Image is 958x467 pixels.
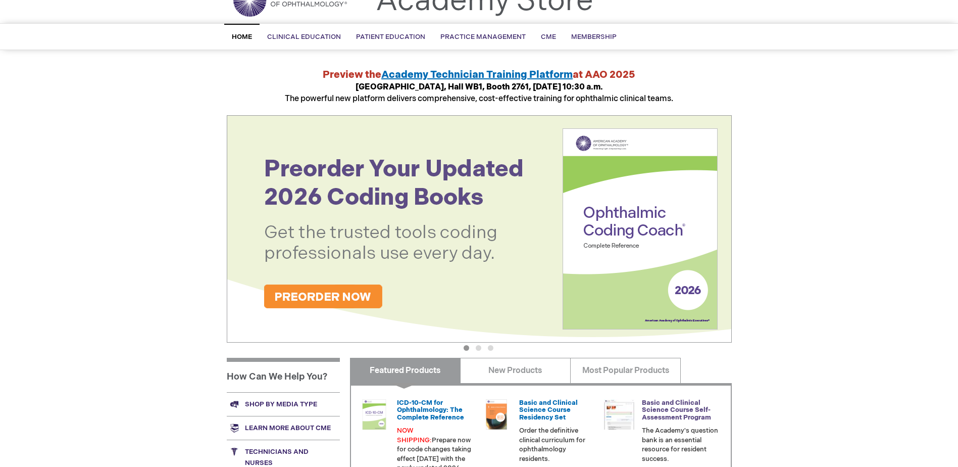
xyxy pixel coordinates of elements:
[285,82,673,104] span: The powerful new platform delivers comprehensive, cost-effective training for ophthalmic clinical...
[350,358,461,383] a: Featured Products
[232,33,252,41] span: Home
[460,358,571,383] a: New Products
[519,426,596,463] p: Order the definitive clinical curriculum for ophthalmology residents.
[323,69,635,81] strong: Preview the at AAO 2025
[488,345,493,351] button: 3 of 3
[481,399,512,430] img: 02850963u_47.png
[397,427,432,444] font: NOW SHIPPING:
[267,33,341,41] span: Clinical Education
[227,416,340,440] a: Learn more about CME
[642,399,711,422] a: Basic and Clinical Science Course Self-Assessment Program
[356,33,425,41] span: Patient Education
[464,345,469,351] button: 1 of 3
[440,33,526,41] span: Practice Management
[397,399,464,422] a: ICD-10-CM for Ophthalmology: The Complete Reference
[541,33,556,41] span: CME
[476,345,481,351] button: 2 of 3
[519,399,578,422] a: Basic and Clinical Science Course Residency Set
[570,358,681,383] a: Most Popular Products
[227,392,340,416] a: Shop by media type
[381,69,573,81] a: Academy Technician Training Platform
[604,399,634,430] img: bcscself_20.jpg
[227,358,340,392] h1: How Can We Help You?
[642,426,719,463] p: The Academy's question bank is an essential resource for resident success.
[359,399,389,430] img: 0120008u_42.png
[571,33,617,41] span: Membership
[356,82,603,92] strong: [GEOGRAPHIC_DATA], Hall WB1, Booth 2761, [DATE] 10:30 a.m.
